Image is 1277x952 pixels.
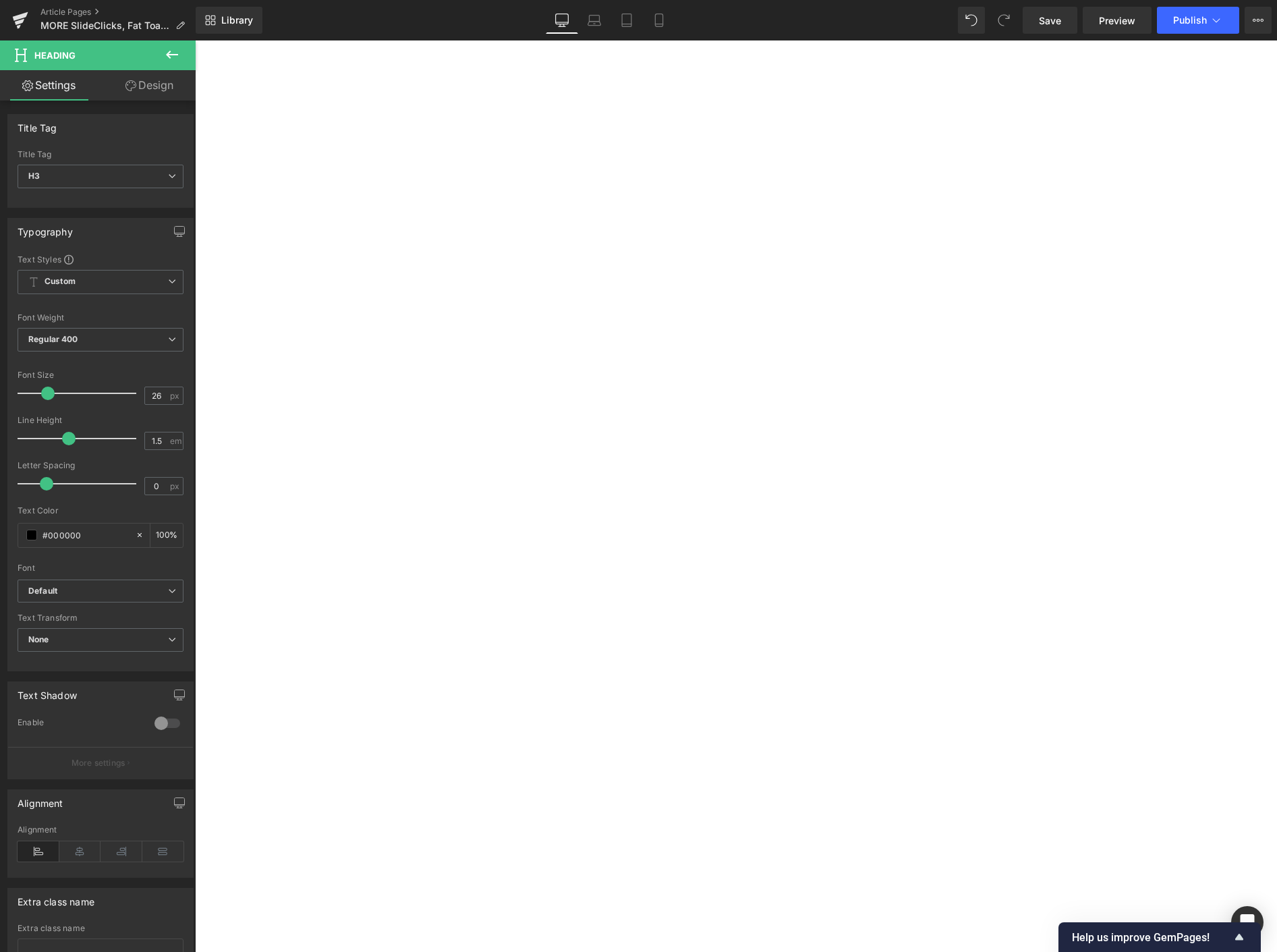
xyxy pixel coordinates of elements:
[1072,931,1231,944] span: Help us improve GemPages!
[578,7,611,34] a: Laptop
[18,506,183,515] div: Text Color
[8,747,193,779] button: More settings
[42,528,129,542] input: Color
[18,370,183,380] div: Font Size
[170,391,181,400] span: px
[28,634,49,644] b: None
[990,7,1017,34] button: Redo
[18,461,183,470] div: Letter Spacing
[18,254,183,264] div: Text Styles
[18,825,183,835] div: Alignment
[28,586,57,597] i: Default
[18,682,77,701] div: Text Shadow
[18,717,141,731] div: Enable
[18,613,183,623] div: Text Transform
[18,790,63,809] div: Alignment
[170,482,181,491] span: px
[1157,7,1239,34] button: Publish
[45,276,76,287] b: Custom
[28,334,78,344] b: Regular 400
[72,757,125,769] p: More settings
[1072,929,1247,945] button: Show survey - Help us improve GemPages!
[1039,13,1061,28] span: Save
[958,7,985,34] button: Undo
[18,563,183,573] div: Font
[643,7,675,34] a: Mobile
[28,171,40,181] b: H3
[18,924,183,933] div: Extra class name
[1245,7,1272,34] button: More
[18,150,183,159] div: Title Tag
[40,7,196,18] a: Article Pages
[1231,906,1264,939] div: Open Intercom Messenger
[34,50,76,61] span: Heading
[546,7,578,34] a: Desktop
[1099,13,1135,28] span: Preview
[170,437,181,445] span: em
[18,416,183,425] div: Line Height
[221,14,253,26] span: Library
[1173,15,1207,26] span: Publish
[18,115,57,134] div: Title Tag
[611,7,643,34] a: Tablet
[1083,7,1152,34] a: Preview
[150,524,183,547] div: %
[18,313,183,323] div: Font Weight
[196,7,262,34] a: New Library
[18,219,73,237] div: Typography
[18,889,94,907] div: Extra class name
[40,20,170,31] span: MORE SlideClicks, Fat Toads, ...and other cool stuff!
[101,70,198,101] a: Design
